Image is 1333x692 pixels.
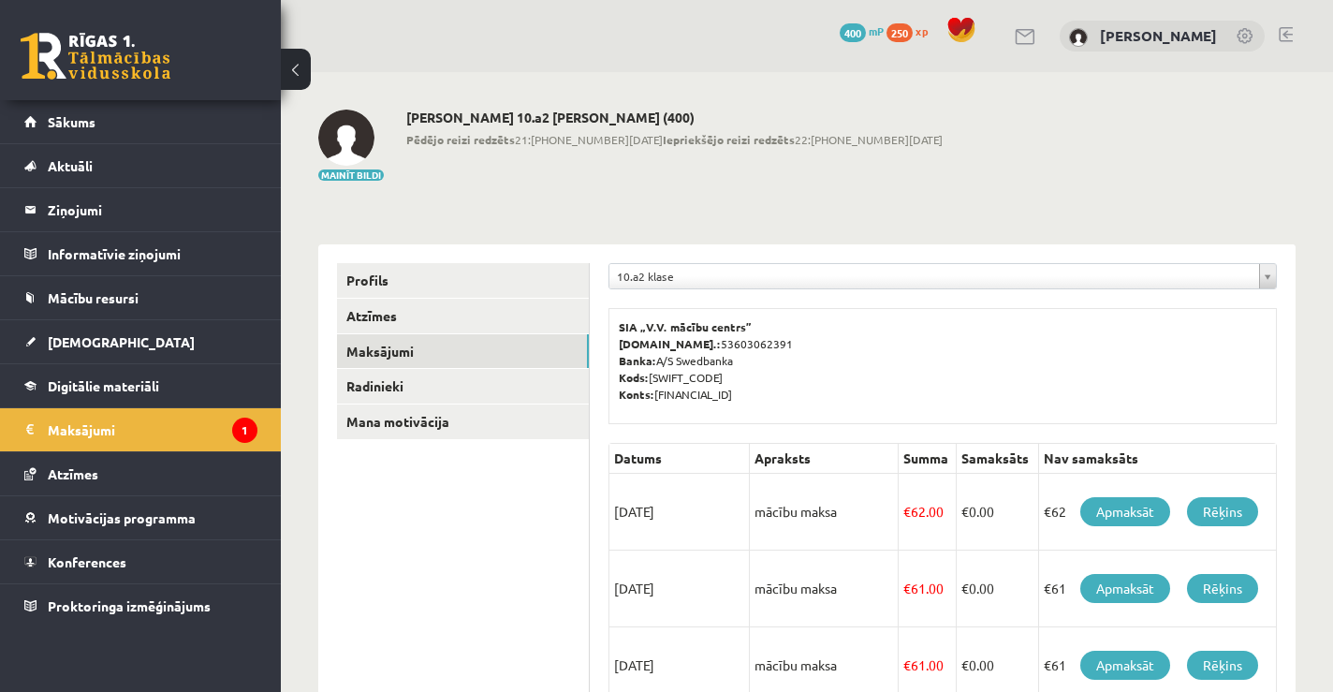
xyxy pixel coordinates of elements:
b: [DOMAIN_NAME].: [619,336,721,351]
span: 400 [840,23,866,42]
td: [DATE] [609,474,750,551]
td: 0.00 [957,551,1039,627]
td: €61 [1039,551,1277,627]
legend: Maksājumi [48,408,257,451]
span: € [961,580,969,596]
a: Mana motivācija [337,405,589,439]
span: mP [869,23,884,38]
span: € [903,656,911,673]
a: Atzīmes [24,452,257,495]
th: Datums [609,444,750,474]
a: 400 mP [840,23,884,38]
span: xp [916,23,928,38]
th: Summa [898,444,956,474]
td: €62 [1039,474,1277,551]
a: Motivācijas programma [24,496,257,539]
th: Nav samaksāts [1039,444,1277,474]
span: 21:[PHONE_NUMBER][DATE] 22:[PHONE_NUMBER][DATE] [406,131,943,148]
a: Proktoringa izmēģinājums [24,584,257,627]
a: Sākums [24,100,257,143]
a: Mācību resursi [24,276,257,319]
legend: Informatīvie ziņojumi [48,232,257,275]
b: SIA „V.V. mācību centrs” [619,319,753,334]
b: Banka: [619,353,656,368]
a: [PERSON_NAME] [1100,26,1217,45]
legend: Ziņojumi [48,188,257,231]
a: Rīgas 1. Tālmācības vidusskola [21,33,170,80]
span: Atzīmes [48,465,98,482]
a: Informatīvie ziņojumi [24,232,257,275]
a: Digitālie materiāli [24,364,257,407]
a: Atzīmes [337,299,589,333]
img: Jegors Rogoļevs [318,110,374,166]
td: 61.00 [898,551,956,627]
a: Apmaksāt [1080,574,1170,603]
span: 10.a2 klase [617,264,1252,288]
img: Jegors Rogoļevs [1069,28,1088,47]
a: Apmaksāt [1080,651,1170,680]
span: Motivācijas programma [48,509,196,526]
span: € [903,580,911,596]
p: 53603062391 A/S Swedbanka [SWIFT_CODE] [FINANCIAL_ID] [619,318,1267,403]
td: mācību maksa [750,474,899,551]
span: Proktoringa izmēģinājums [48,597,211,614]
a: 250 xp [886,23,937,38]
span: Konferences [48,553,126,570]
b: Pēdējo reizi redzēts [406,132,515,147]
a: Maksājumi1 [24,408,257,451]
a: [DEMOGRAPHIC_DATA] [24,320,257,363]
span: Mācību resursi [48,289,139,306]
i: 1 [232,418,257,443]
a: Radinieki [337,369,589,404]
a: Ziņojumi [24,188,257,231]
span: 250 [886,23,913,42]
a: Maksājumi [337,334,589,369]
a: Konferences [24,540,257,583]
a: Rēķins [1187,651,1258,680]
b: Iepriekšējo reizi redzēts [663,132,795,147]
a: Aktuāli [24,144,257,187]
h2: [PERSON_NAME] 10.a2 [PERSON_NAME] (400) [406,110,943,125]
th: Samaksāts [957,444,1039,474]
span: [DEMOGRAPHIC_DATA] [48,333,195,350]
a: 10.a2 klase [609,264,1276,288]
b: Kods: [619,370,649,385]
td: 62.00 [898,474,956,551]
th: Apraksts [750,444,899,474]
a: Profils [337,263,589,298]
a: Apmaksāt [1080,497,1170,526]
span: € [961,656,969,673]
span: € [961,503,969,520]
span: Sākums [48,113,95,130]
td: [DATE] [609,551,750,627]
span: Digitālie materiāli [48,377,159,394]
a: Rēķins [1187,497,1258,526]
a: Rēķins [1187,574,1258,603]
button: Mainīt bildi [318,169,384,181]
td: 0.00 [957,474,1039,551]
span: € [903,503,911,520]
td: mācību maksa [750,551,899,627]
span: Aktuāli [48,157,93,174]
b: Konts: [619,387,654,402]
